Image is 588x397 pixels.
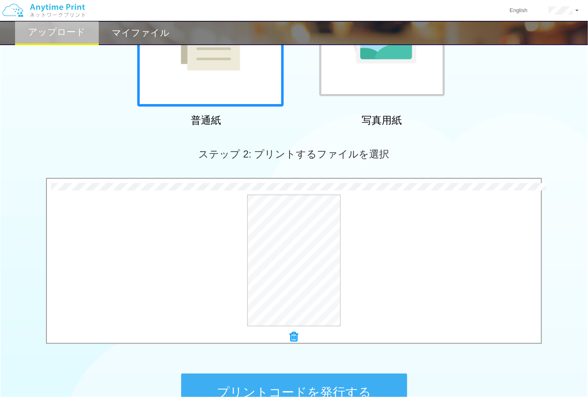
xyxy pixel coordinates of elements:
[198,148,389,160] span: ステップ 2: プリントするファイルを選択
[133,115,280,126] h2: 普通紙
[28,27,86,37] h2: アップロード
[112,28,169,38] h2: マイファイル
[309,115,455,126] h2: 写真用紙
